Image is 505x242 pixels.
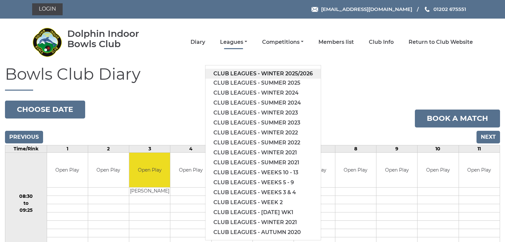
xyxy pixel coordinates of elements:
[459,153,500,188] td: Open Play
[32,27,62,57] img: Dolphin Indoor Bowls Club
[205,98,321,108] a: Club leagues - Summer 2024
[369,39,394,46] a: Club Info
[205,217,321,227] a: Club leagues - Winter 2021
[129,188,170,196] td: [PERSON_NAME]
[205,198,321,207] a: Club leagues - Week 2
[409,39,473,46] a: Return to Club Website
[418,153,458,188] td: Open Play
[5,65,500,91] h1: Bowls Club Diary
[170,153,211,188] td: Open Play
[205,168,321,178] a: Club leagues - Weeks 10 - 13
[311,5,412,13] a: Email [EMAIL_ADDRESS][DOMAIN_NAME]
[205,88,321,98] a: Club leagues - Winter 2024
[205,118,321,128] a: Club leagues - Summer 2023
[88,153,129,188] td: Open Play
[321,6,412,12] span: [EMAIL_ADDRESS][DOMAIN_NAME]
[205,227,321,237] a: Club leagues - Autumn 2020
[67,29,158,49] div: Dolphin Indoor Bowls Club
[425,7,429,12] img: Phone us
[335,153,376,188] td: Open Play
[262,39,304,46] a: Competitions
[205,178,321,188] a: Club leagues - Weeks 5 - 9
[5,145,47,152] td: Time/Rink
[433,6,466,12] span: 01202 675551
[311,7,318,12] img: Email
[459,145,500,152] td: 11
[170,145,211,152] td: 4
[205,78,321,88] a: Club leagues - Summer 2025
[477,131,500,143] input: Next
[129,145,170,152] td: 3
[335,145,376,152] td: 8
[5,101,85,119] button: Choose date
[205,69,321,79] a: Club leagues - Winter 2025/2026
[415,110,500,127] a: Book a match
[205,188,321,198] a: Club leagues - Weeks 3 & 4
[205,148,321,158] a: Club leagues - Winter 2021
[129,153,170,188] td: Open Play
[47,153,88,188] td: Open Play
[205,138,321,148] a: Club leagues - Summer 2022
[32,3,63,15] a: Login
[5,131,43,143] input: Previous
[220,39,247,46] a: Leagues
[205,207,321,217] a: Club leagues - [DATE] wk1
[191,39,205,46] a: Diary
[47,145,88,152] td: 1
[318,39,354,46] a: Members list
[205,128,321,138] a: Club leagues - Winter 2022
[424,5,466,13] a: Phone us 01202 675551
[88,145,129,152] td: 2
[205,65,321,240] ul: Leagues
[205,108,321,118] a: Club leagues - Winter 2023
[376,153,417,188] td: Open Play
[205,158,321,168] a: Club leagues - Summer 2021
[418,145,459,152] td: 10
[376,145,418,152] td: 9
